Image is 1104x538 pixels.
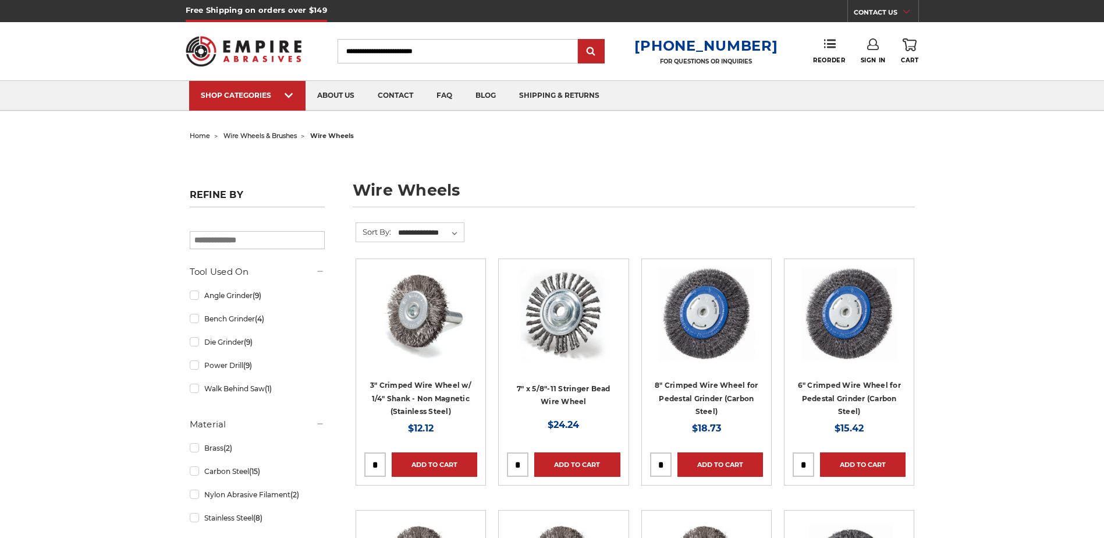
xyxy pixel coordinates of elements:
[353,182,915,207] h1: wire wheels
[190,461,325,482] a: Carbon Steel
[392,452,477,477] a: Add to Cart
[677,452,763,477] a: Add to Cart
[265,384,272,393] span: (1)
[861,56,886,64] span: Sign In
[190,417,325,431] h5: Material
[190,309,325,329] a: Bench Grinder
[190,484,325,505] a: Nylon Abrasive Filament
[201,91,294,100] div: SHOP CATEGORIES
[396,224,464,242] select: Sort By:
[408,423,434,434] span: $12.12
[253,514,262,522] span: (8)
[223,132,297,140] a: wire wheels & brushes
[310,132,354,140] span: wire wheels
[364,267,477,380] a: Crimped Wire Wheel with Shank Non Magnetic
[798,381,901,416] a: 6" Crimped Wire Wheel for Pedestal Grinder (Carbon Steel)
[854,6,918,22] a: CONTACT US
[534,452,620,477] a: Add to Cart
[507,267,620,380] a: 7" x 5/8"-11 Stringer Bead Wire Wheel
[356,223,391,240] label: Sort By:
[186,29,302,74] img: Empire Abrasives
[634,37,778,54] a: [PHONE_NUMBER]
[190,508,325,528] a: Stainless Steel
[190,189,325,207] h5: Refine by
[190,378,325,399] a: Walk Behind Saw
[692,423,721,434] span: $18.73
[548,419,579,430] span: $24.24
[249,467,260,476] span: (15)
[244,338,253,346] span: (9)
[658,267,755,360] img: 8" Crimped Wire Wheel for Pedestal Grinder
[190,265,325,279] h5: Tool Used On
[190,132,210,140] a: home
[374,267,467,360] img: Crimped Wire Wheel with Shank Non Magnetic
[517,267,610,360] img: 7" x 5/8"-11 Stringer Bead Wire Wheel
[370,381,471,416] a: 3" Crimped Wire Wheel w/ 1/4" Shank - Non Magnetic (Stainless Steel)
[243,361,252,370] span: (9)
[425,81,464,111] a: faq
[290,490,299,499] span: (2)
[634,58,778,65] p: FOR QUESTIONS OR INQUIRIES
[580,40,603,63] input: Submit
[813,38,845,63] a: Reorder
[366,81,425,111] a: contact
[190,285,325,306] a: Angle Grinder
[820,452,906,477] a: Add to Cart
[517,384,610,406] a: 7" x 5/8"-11 Stringer Bead Wire Wheel
[835,423,864,434] span: $15.42
[190,438,325,458] a: Brass
[190,332,325,352] a: Die Grinder
[800,267,898,360] img: 6" Crimped Wire Wheel for Pedestal Grinder
[253,291,261,300] span: (9)
[190,355,325,376] a: Power Drill
[655,381,758,416] a: 8" Crimped Wire Wheel for Pedestal Grinder (Carbon Steel)
[464,81,507,111] a: blog
[255,314,264,323] span: (4)
[650,267,763,380] a: 8" Crimped Wire Wheel for Pedestal Grinder
[813,56,845,64] span: Reorder
[223,444,232,452] span: (2)
[507,81,611,111] a: shipping & returns
[306,81,366,111] a: about us
[793,267,906,380] a: 6" Crimped Wire Wheel for Pedestal Grinder
[901,56,918,64] span: Cart
[901,38,918,64] a: Cart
